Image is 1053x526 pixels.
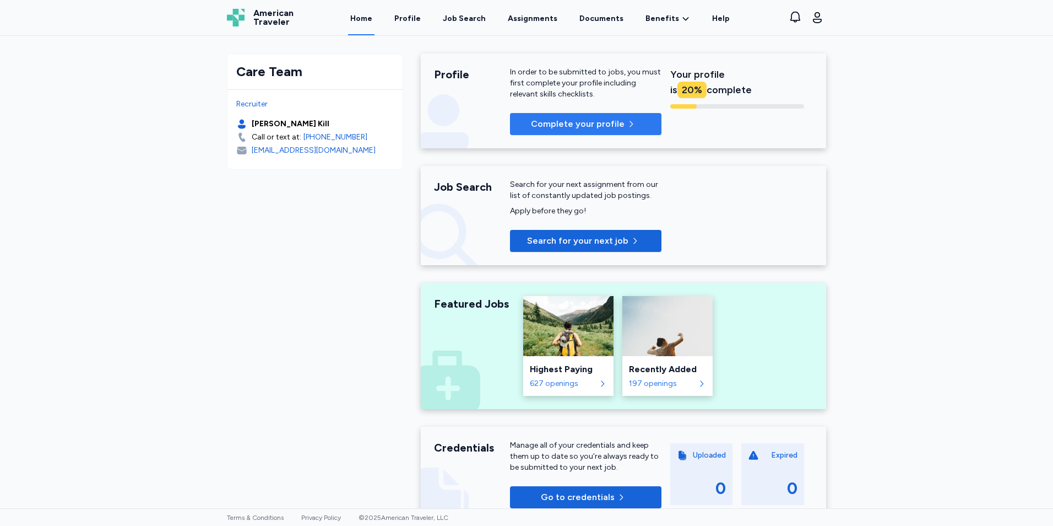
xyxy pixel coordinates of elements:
div: 0 [715,479,726,498]
a: Highest PayingHighest Paying627 openings [523,296,614,396]
div: Search for your next assignment from our list of constantly updated job postings. [510,179,661,201]
div: Job Search [434,179,510,195]
a: Benefits [645,13,690,24]
span: Search for your next job [527,234,628,248]
a: Home [348,1,374,35]
span: Benefits [645,13,679,24]
div: Credentials [434,440,510,455]
div: Highest Paying [530,363,607,376]
img: Recently Added [622,296,713,356]
div: Care Team [236,63,394,80]
a: Terms & Conditions [227,514,284,522]
div: Job Search [443,13,486,24]
div: 0 [787,479,797,498]
img: Logo [227,9,245,26]
div: Profile [434,67,510,82]
span: © 2025 American Traveler, LLC [359,514,448,522]
p: Complete your profile [531,117,625,131]
div: Apply before they go! [510,206,661,217]
button: Go to credentials [510,486,661,508]
div: 627 openings [530,378,596,389]
p: In order to be submitted to jobs, you must first complete your profile including relevant skills ... [510,67,661,100]
div: [PERSON_NAME] Kill [252,119,329,130]
div: [EMAIL_ADDRESS][DOMAIN_NAME] [252,145,376,156]
a: [PHONE_NUMBER] [303,132,367,143]
div: Call or text at: [252,132,301,143]
a: Privacy Policy [301,514,341,522]
button: Complete your profile [510,113,661,135]
div: Recently Added [629,363,706,376]
button: Search for your next job [510,230,661,252]
div: 197 openings [629,378,695,389]
span: Go to credentials [541,491,615,504]
div: Manage all of your credentials and keep them up to date so you’re always ready to be submitted to... [510,440,661,473]
div: Uploaded [693,450,726,461]
div: Your profile is complete [670,67,804,98]
div: 20 % [677,82,707,98]
div: Recruiter [236,99,394,110]
div: Expired [771,450,797,461]
div: Featured Jobs [434,296,510,312]
span: American Traveler [253,9,294,26]
a: Recently AddedRecently Added197 openings [622,296,713,396]
img: Highest Paying [523,296,614,356]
